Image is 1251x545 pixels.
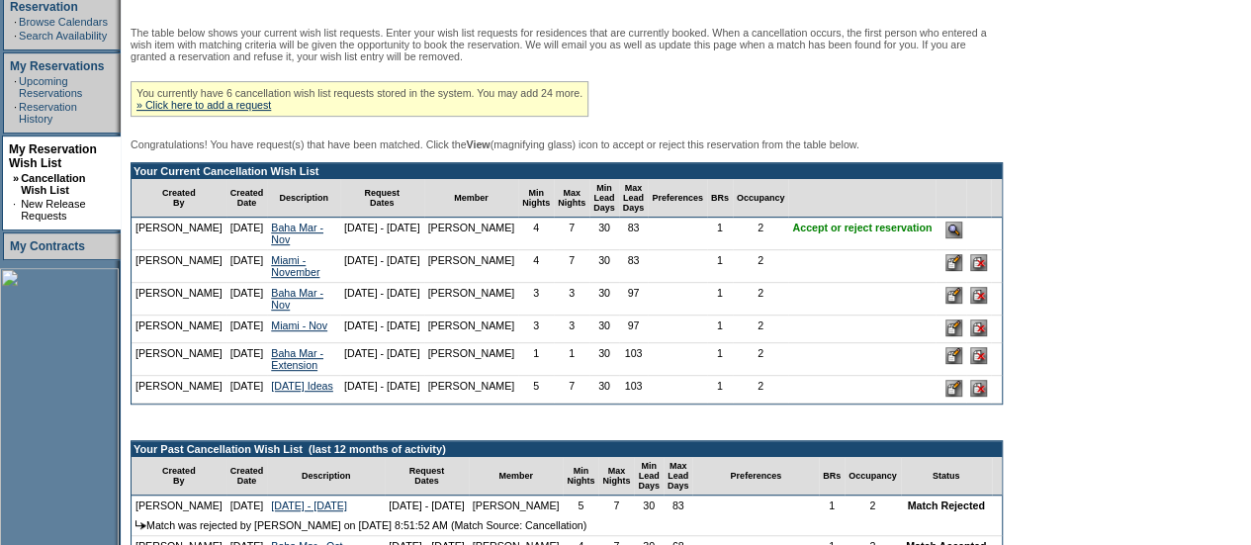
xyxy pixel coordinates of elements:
td: 1 [707,218,733,250]
td: [DATE] [226,218,268,250]
td: [PERSON_NAME] [469,496,564,515]
input: Edit this Request [945,380,962,397]
td: 30 [589,283,619,316]
td: 30 [589,316,619,343]
input: Delete this Request [970,254,987,271]
td: 2 [733,343,789,376]
td: [DATE] [226,316,268,343]
a: My Contracts [10,239,85,253]
td: [PERSON_NAME] [132,496,226,515]
td: 7 [554,250,589,283]
td: Min Nights [518,179,554,218]
nobr: [DATE] - [DATE] [389,500,465,511]
td: Description [267,179,340,218]
img: arrow.gif [135,520,146,529]
td: Match was rejected by [PERSON_NAME] on [DATE] 8:51:52 AM (Match Source: Cancellation) [132,515,1002,536]
a: Reservation History [19,101,77,125]
a: Miami - Nov [271,319,327,331]
a: [DATE] - [DATE] [271,500,347,511]
input: Delete this Request [970,380,987,397]
td: Occupancy [845,457,901,496]
td: 1 [707,343,733,376]
td: Created Date [226,457,268,496]
td: 7 [554,218,589,250]
div: You currently have 6 cancellation wish list requests stored in the system. You may add 24 more. [131,81,588,117]
td: Max Nights [554,179,589,218]
td: Created By [132,179,226,218]
td: Member [424,179,519,218]
td: [PERSON_NAME] [132,343,226,376]
td: 2 [733,376,789,404]
td: 103 [619,343,649,376]
td: 1 [707,316,733,343]
td: [DATE] [226,250,268,283]
td: [PERSON_NAME] [132,316,226,343]
td: [PERSON_NAME] [132,218,226,250]
td: 5 [563,496,598,515]
td: 30 [634,496,664,515]
td: Your Current Cancellation Wish List [132,163,1002,179]
td: [PERSON_NAME] [132,250,226,283]
a: Search Availability [19,30,107,42]
nobr: [DATE] - [DATE] [344,222,420,233]
td: 30 [589,250,619,283]
td: · [14,75,17,99]
a: Baha Mar - Nov [271,222,323,245]
td: [PERSON_NAME] [424,376,519,404]
td: Status [901,457,992,496]
td: 3 [554,283,589,316]
a: My Reservation Wish List [9,142,97,170]
td: 103 [619,376,649,404]
td: Preferences [648,179,707,218]
a: Cancellation Wish List [21,172,85,196]
td: 4 [518,250,554,283]
td: 83 [619,218,649,250]
td: 4 [518,218,554,250]
td: 83 [619,250,649,283]
td: 2 [733,218,789,250]
td: Min Nights [563,457,598,496]
input: Accept or Reject this Reservation [945,222,962,238]
nobr: [DATE] - [DATE] [344,319,420,331]
a: » Click here to add a request [136,99,271,111]
td: 1 [518,343,554,376]
td: Occupancy [733,179,789,218]
input: Delete this Request [970,287,987,304]
td: 3 [518,283,554,316]
nobr: [DATE] - [DATE] [344,287,420,299]
td: 3 [518,316,554,343]
td: 5 [518,376,554,404]
a: New Release Requests [21,198,85,222]
td: 2 [733,316,789,343]
td: [DATE] [226,343,268,376]
td: [PERSON_NAME] [424,218,519,250]
nobr: [DATE] - [DATE] [344,347,420,359]
td: 1 [707,376,733,404]
td: · [14,101,17,125]
td: · [14,30,17,42]
a: Upcoming Reservations [19,75,82,99]
td: 1 [819,496,845,515]
td: Preferences [692,457,819,496]
td: 2 [845,496,901,515]
td: Member [469,457,564,496]
a: My Reservations [10,59,104,73]
input: Edit this Request [945,254,962,271]
td: Description [267,457,385,496]
td: [PERSON_NAME] [424,343,519,376]
td: [PERSON_NAME] [424,283,519,316]
td: Max Nights [598,457,634,496]
td: Created Date [226,179,268,218]
nobr: Accept or reject reservation [792,222,932,233]
td: [PERSON_NAME] [424,250,519,283]
td: 83 [664,496,693,515]
td: Max Lead Days [664,457,693,496]
td: 97 [619,283,649,316]
td: 2 [733,250,789,283]
td: [DATE] [226,496,268,515]
td: 30 [589,218,619,250]
td: 30 [589,343,619,376]
input: Delete this Request [970,347,987,364]
input: Edit this Request [945,319,962,336]
td: Created By [132,457,226,496]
